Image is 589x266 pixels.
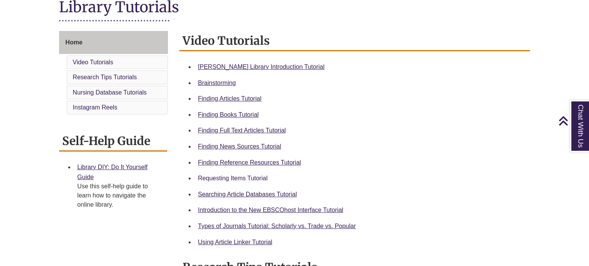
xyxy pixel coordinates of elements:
[198,95,261,102] a: Finding Articles Tutorial
[77,164,148,180] a: Library DIY: Do It Yourself Guide
[59,31,168,116] div: Guide Page Menu
[558,116,587,126] a: Back to Top
[73,89,147,96] a: Nursing Database Tutorials
[198,191,297,197] a: Searching Article Databases Tutorial
[73,74,137,80] a: Research Tips Tutorials
[59,131,168,152] h2: Self-Help Guide
[179,31,530,51] h2: Video Tutorials
[66,39,82,46] span: Home
[73,59,114,65] a: Video Tutorials
[198,223,356,229] a: Types of Journals Tutorial: Scholarly vs. Trade vs. Popular
[59,31,168,54] a: Home
[198,159,301,166] a: Finding Reference Resources Tutorial
[73,104,118,111] a: Instagram Reels
[198,143,281,150] a: Finding News Sources Tutorial
[198,127,286,134] a: Finding Full Text Articles Tutorial
[198,64,324,70] a: [PERSON_NAME] Library Introduction Tutorial
[198,80,236,86] a: Brainstorming
[77,182,161,209] div: Use this self-help guide to learn how to navigate the online library.
[198,175,267,181] a: Requesting Items Tutorial
[198,239,272,245] a: Using Article Linker Tutorial
[198,207,343,213] a: Introduction to the New EBSCOhost Interface Tutorial
[198,111,258,118] a: Finding Books Tutorial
